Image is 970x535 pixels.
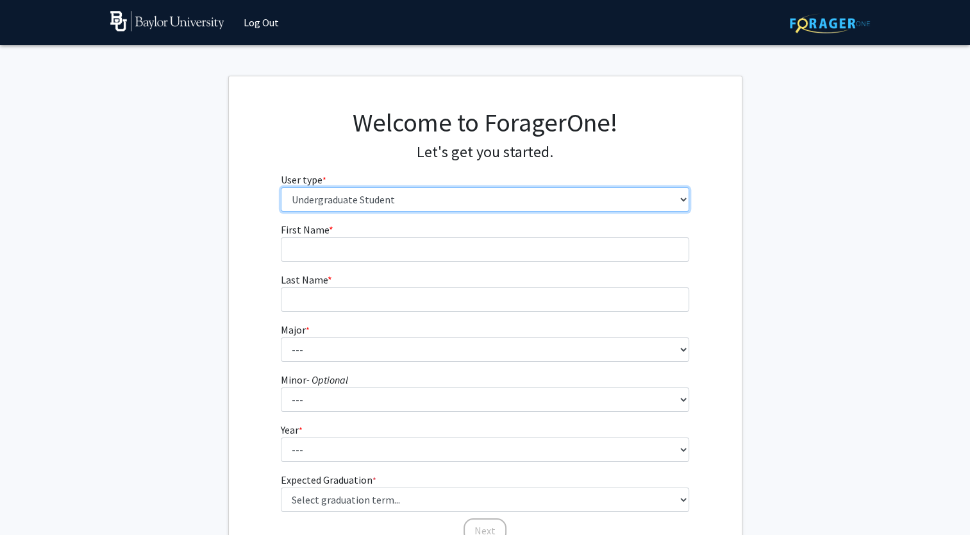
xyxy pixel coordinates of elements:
[281,472,376,488] label: Expected Graduation
[281,223,329,236] span: First Name
[110,11,225,31] img: Baylor University Logo
[281,372,348,387] label: Minor
[281,422,303,437] label: Year
[281,273,328,286] span: Last Name
[790,13,870,33] img: ForagerOne Logo
[281,172,326,187] label: User type
[281,322,310,337] label: Major
[306,373,348,386] i: - Optional
[281,143,689,162] h4: Let's get you started.
[281,107,689,138] h1: Welcome to ForagerOne!
[10,477,54,525] iframe: Chat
